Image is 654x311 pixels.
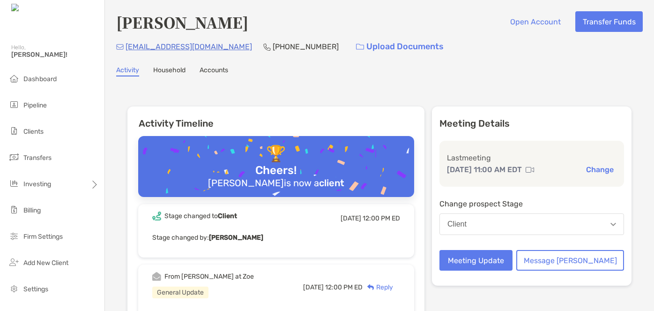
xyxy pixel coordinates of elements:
[23,285,48,293] span: Settings
[152,287,208,298] div: General Update
[252,164,300,177] div: Cheers!
[447,164,522,175] p: [DATE] 11:00 AM EDT
[23,128,44,136] span: Clients
[8,73,20,84] img: dashboard icon
[263,43,271,51] img: Phone Icon
[23,75,57,83] span: Dashboard
[303,283,324,291] span: [DATE]
[583,165,617,174] button: Change
[11,51,99,59] span: [PERSON_NAME]!
[8,99,20,110] img: pipeline icon
[11,4,51,13] img: Zoe Logo
[341,214,361,222] span: [DATE]
[575,11,643,32] button: Transfer Funds
[23,180,51,188] span: Investing
[350,37,450,57] a: Upload Documents
[209,234,263,242] b: [PERSON_NAME]
[116,66,139,76] a: Activity
[138,136,414,217] img: Confetti
[439,250,513,271] button: Meeting Update
[363,214,400,222] span: 12:00 PM ED
[23,233,63,241] span: Firm Settings
[319,177,344,189] b: client
[204,177,348,189] div: [PERSON_NAME] is now a
[116,44,124,50] img: Email Icon
[164,212,237,220] div: Stage changed to
[8,257,20,268] img: add_new_client icon
[218,212,237,220] b: Client
[8,204,20,215] img: billing icon
[367,284,374,290] img: Reply icon
[153,66,186,76] a: Household
[126,41,252,53] p: [EMAIL_ADDRESS][DOMAIN_NAME]
[200,66,228,76] a: Accounts
[152,232,400,243] p: Stage changed by:
[273,41,339,53] p: [PHONE_NUMBER]
[8,152,20,163] img: transfers icon
[23,154,52,162] span: Transfers
[23,206,41,214] span: Billing
[8,283,20,294] img: settings icon
[363,282,393,292] div: Reply
[516,250,624,271] button: Message [PERSON_NAME]
[439,118,624,129] p: Meeting Details
[526,166,534,174] img: communication type
[8,178,20,189] img: investing icon
[356,44,364,50] img: button icon
[127,106,424,129] h6: Activity Timeline
[439,198,624,210] p: Change prospect Stage
[164,273,254,281] div: From [PERSON_NAME] at Zoe
[439,213,624,235] button: Client
[262,144,290,164] div: 🏆
[610,223,616,226] img: Open dropdown arrow
[325,283,363,291] span: 12:00 PM ED
[503,11,568,32] button: Open Account
[23,101,47,109] span: Pipeline
[152,212,161,220] img: Event icon
[447,152,617,164] p: Last meeting
[8,125,20,137] img: clients icon
[116,11,248,33] h4: [PERSON_NAME]
[23,259,68,267] span: Add New Client
[152,272,161,281] img: Event icon
[8,230,20,242] img: firm-settings icon
[447,220,467,228] div: Client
